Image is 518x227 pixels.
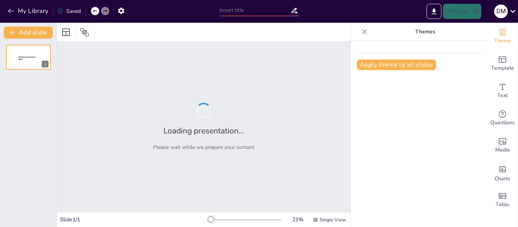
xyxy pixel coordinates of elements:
h2: Loading presentation... [163,125,244,136]
div: D M [494,5,508,18]
button: Export to PowerPoint [427,4,441,19]
div: 21 % [289,216,307,223]
span: Template [491,64,514,72]
button: Apply theme to all slides [357,59,436,70]
span: Position [80,28,89,37]
p: Themes [370,23,480,41]
span: Charts [494,175,510,183]
div: Add a table [487,186,518,214]
span: Sendsteps presentation editor [19,56,36,60]
div: Add charts and graphs [487,159,518,186]
p: Please wait while we prepare your content [153,144,254,151]
div: Add images, graphics, shapes or video [487,132,518,159]
div: Get real-time input from your audience [487,105,518,132]
span: Table [496,200,509,209]
div: Layout [60,26,72,38]
div: 1 [6,45,51,70]
button: Present [443,4,481,19]
div: Saved [57,8,81,15]
div: Add text boxes [487,77,518,105]
span: Theme [494,37,511,45]
button: D M [494,4,508,19]
span: Single View [320,217,346,223]
span: Text [497,91,508,100]
div: Add ready made slides [487,50,518,77]
input: Insert title [220,5,290,16]
span: Media [495,146,510,154]
div: Slide 1 / 1 [60,216,208,223]
button: Add slide [4,27,53,39]
div: Change the overall theme [487,23,518,50]
button: My Library [6,5,52,17]
span: Questions [490,119,515,127]
div: 1 [42,61,49,67]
